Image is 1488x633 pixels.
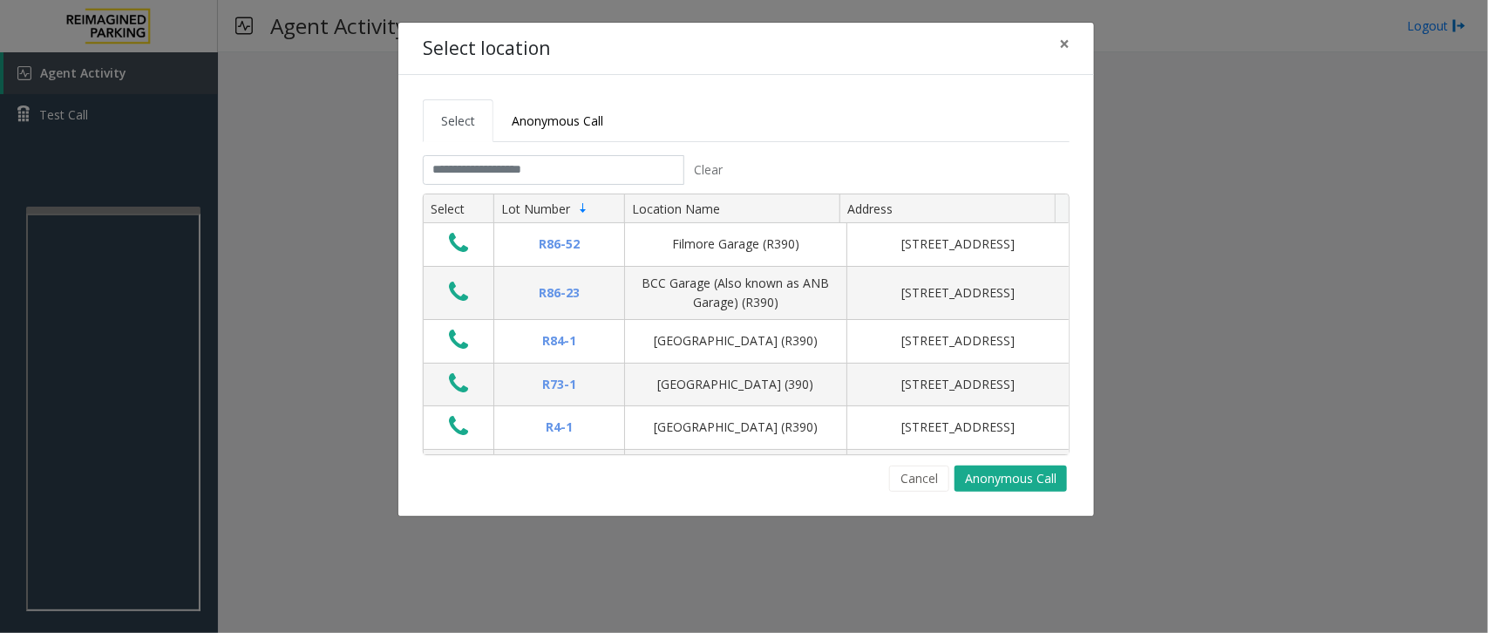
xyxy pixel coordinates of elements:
[635,331,836,351] div: [GEOGRAPHIC_DATA] (R390)
[858,418,1058,437] div: [STREET_ADDRESS]
[576,201,590,215] span: Sortable
[505,375,614,394] div: R73-1
[635,375,836,394] div: [GEOGRAPHIC_DATA] (390)
[632,201,720,217] span: Location Name
[505,331,614,351] div: R84-1
[858,331,1058,351] div: [STREET_ADDRESS]
[635,418,836,437] div: [GEOGRAPHIC_DATA] (R390)
[955,466,1067,492] button: Anonymous Call
[847,201,893,217] span: Address
[635,274,836,313] div: BCC Garage (Also known as ANB Garage) (R390)
[505,235,614,254] div: R86-52
[512,112,603,129] span: Anonymous Call
[423,35,550,63] h4: Select location
[858,235,1058,254] div: [STREET_ADDRESS]
[1059,31,1070,56] span: ×
[635,235,836,254] div: Filmore Garage (R390)
[505,283,614,303] div: R86-23
[424,194,493,224] th: Select
[1047,23,1082,65] button: Close
[858,375,1058,394] div: [STREET_ADDRESS]
[858,283,1058,303] div: [STREET_ADDRESS]
[424,194,1069,454] div: Data table
[441,112,475,129] span: Select
[889,466,949,492] button: Cancel
[423,99,1070,142] ul: Tabs
[505,418,614,437] div: R4-1
[684,155,733,185] button: Clear
[501,201,570,217] span: Lot Number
